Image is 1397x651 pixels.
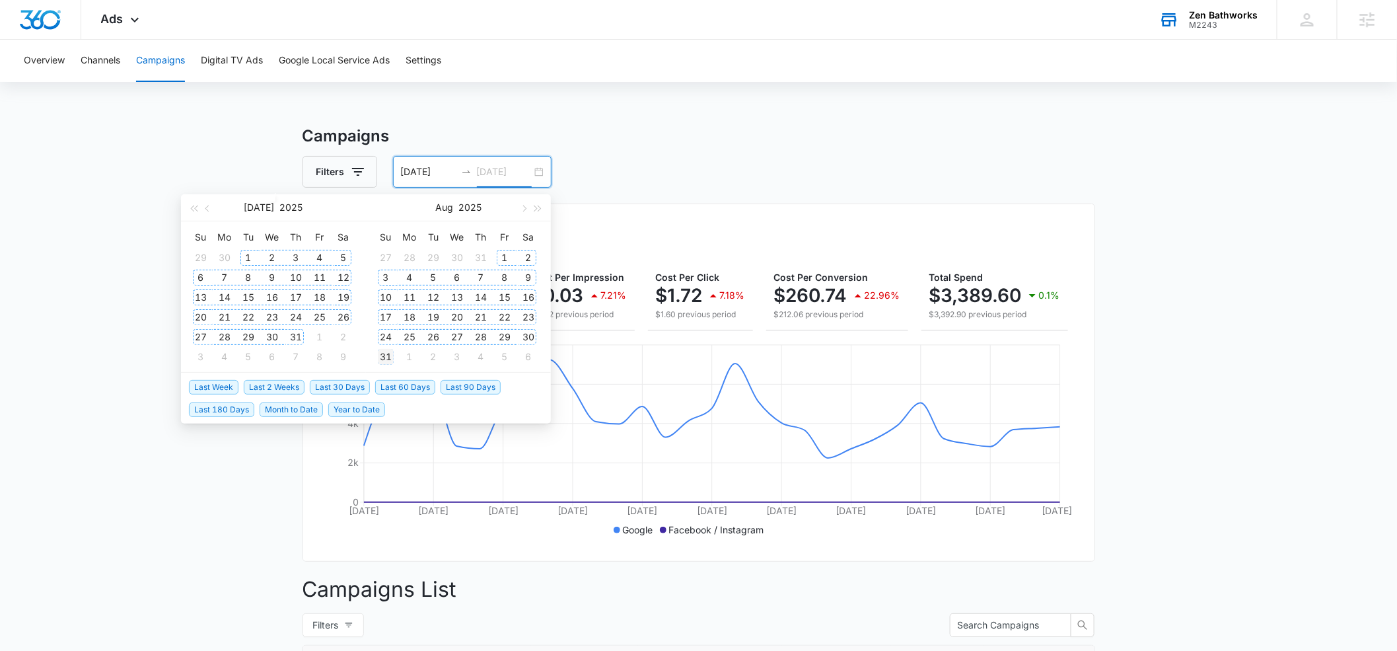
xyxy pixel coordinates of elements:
span: Ads [101,12,124,26]
td: 2025-07-16 [260,287,284,307]
div: 15 [497,289,513,305]
td: 2025-08-27 [445,327,469,347]
td: 2025-07-12 [332,268,355,287]
td: 2025-07-03 [284,248,308,268]
td: 2025-08-04 [398,268,421,287]
div: 4 [402,270,417,286]
div: 29 [497,329,513,345]
p: 22.96% [865,291,900,300]
td: 2025-08-01 [493,248,517,268]
p: Campaigns List [303,574,1095,605]
td: 2025-09-02 [421,347,445,367]
div: 5 [240,349,256,365]
div: 6 [520,349,536,365]
td: 2025-07-30 [260,327,284,347]
td: 2025-08-03 [374,268,398,287]
div: 20 [449,309,465,325]
td: 2025-08-25 [398,327,421,347]
p: Google [623,523,653,537]
p: $260.74 [774,285,847,306]
td: 2025-08-08 [308,347,332,367]
td: 2025-07-28 [398,248,421,268]
td: 2025-08-02 [332,327,355,347]
input: Search Campaigns [958,618,1053,632]
div: 13 [449,289,465,305]
th: Sa [332,227,355,248]
td: 2025-08-18 [398,307,421,327]
td: 2025-08-24 [374,327,398,347]
span: Last 90 Days [441,380,501,395]
div: 11 [312,270,328,286]
div: account name [1189,10,1258,20]
div: 7 [217,270,233,286]
td: 2025-07-20 [189,307,213,327]
tspan: 2k [347,457,359,468]
div: 29 [425,250,441,266]
tspan: [DATE] [766,505,797,516]
div: 23 [520,309,536,325]
button: Filters [303,613,364,637]
td: 2025-08-08 [493,268,517,287]
p: 7.21% [601,291,627,300]
p: 7.18% [720,291,745,300]
td: 2025-06-29 [189,248,213,268]
td: 2025-08-06 [445,268,469,287]
div: 27 [378,250,394,266]
td: 2025-07-25 [308,307,332,327]
p: $3,392.90 previous period [929,309,1060,321]
div: 18 [402,309,417,325]
td: 2025-08-04 [213,347,236,367]
div: 3 [449,349,465,365]
span: Cost Per Impression [532,272,625,283]
div: 1 [497,250,513,266]
div: 5 [425,270,441,286]
td: 2025-08-03 [189,347,213,367]
span: to [461,167,472,177]
td: 2025-08-09 [517,268,540,287]
div: 17 [378,309,394,325]
div: 19 [425,309,441,325]
div: 24 [378,329,394,345]
button: Aug [435,194,453,221]
th: Mo [213,227,236,248]
button: search [1071,613,1094,637]
th: We [445,227,469,248]
div: 25 [312,309,328,325]
div: 20 [193,309,209,325]
td: 2025-07-28 [213,327,236,347]
div: 22 [240,309,256,325]
div: 18 [312,289,328,305]
p: $0.03 [532,285,584,306]
td: 2025-07-18 [308,287,332,307]
div: 4 [473,349,489,365]
td: 2025-07-14 [213,287,236,307]
p: $1.60 previous period [656,309,745,321]
td: 2025-08-30 [517,327,540,347]
div: 7 [473,270,489,286]
span: Last 60 Days [375,380,435,395]
td: 2025-08-06 [260,347,284,367]
th: Tu [236,227,260,248]
td: 2025-07-17 [284,287,308,307]
div: 29 [240,329,256,345]
td: 2025-06-30 [213,248,236,268]
div: 8 [312,349,328,365]
span: Total Spend [929,272,984,283]
button: Campaigns [136,40,185,82]
div: 4 [312,250,328,266]
div: 25 [402,329,417,345]
div: 31 [288,329,304,345]
tspan: [DATE] [975,505,1005,516]
th: Sa [517,227,540,248]
span: Cost Per Click [656,272,720,283]
div: 8 [240,270,256,286]
tspan: 4k [347,418,359,429]
div: 26 [336,309,351,325]
div: 21 [217,309,233,325]
td: 2025-09-06 [517,347,540,367]
td: 2025-08-11 [398,287,421,307]
div: 23 [264,309,280,325]
td: 2025-07-04 [308,248,332,268]
button: Overview [24,40,65,82]
div: 12 [336,270,351,286]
